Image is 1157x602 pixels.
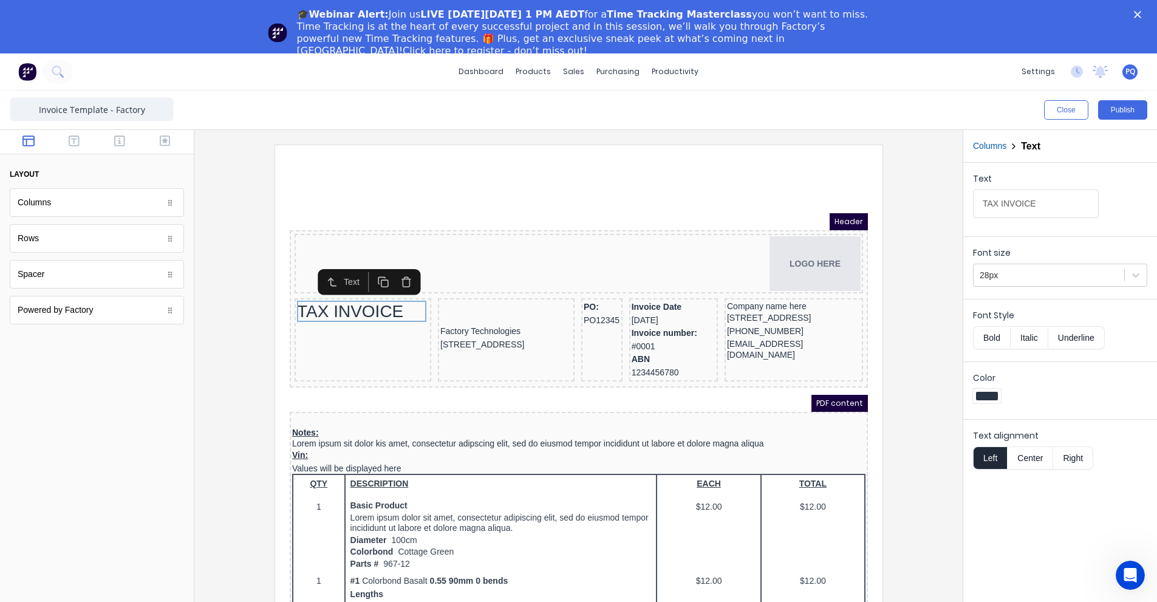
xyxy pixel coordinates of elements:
div: [PHONE_NUMBER] [437,165,571,179]
div: Vin:Values will be displayed here [2,290,576,314]
span: Header [540,53,578,70]
div: Company name here [437,141,571,152]
b: Time Tracking Masterclass [607,9,752,20]
div: PO:PO12345 [294,141,330,167]
img: Factory [18,63,36,81]
div: Notes:Lorem ipsum sit dolor kis amet, consectetur adipscing elit, sed do eiusmod tempor incididun... [2,267,576,290]
a: Click here to register - don’t miss out! [403,45,587,56]
div: Join us for a you won’t want to miss. Time Tracking is at the heart of every successful project a... [297,9,870,57]
input: Text [973,190,1099,218]
div: [EMAIL_ADDRESS][DOMAIN_NAME] [437,178,571,202]
label: Color [973,372,1147,384]
div: Close [1134,11,1146,18]
div: productivity [646,63,705,81]
label: Font Style [973,309,1147,321]
img: Profile image for Team [268,23,287,43]
button: Select parent [31,112,54,132]
button: Close [1044,100,1088,120]
div: Spacer [18,268,44,281]
div: [STREET_ADDRESS] [437,152,571,165]
h2: Text [1021,140,1040,152]
div: Powered by Factory [10,296,184,324]
a: dashboard [452,63,510,81]
button: Center [1007,446,1053,470]
div: Factory Technologies [151,165,282,179]
button: Delete [105,112,128,132]
iframe: Intercom live chat [1116,561,1145,590]
div: TAX INVOICE [7,141,139,162]
button: Italic [1010,326,1048,349]
div: Rows [10,224,184,253]
button: Columns [973,140,1006,152]
div: settings [1015,63,1061,81]
div: products [510,63,557,81]
span: PQ [1125,66,1135,77]
div: LOGO HERE [7,77,571,131]
div: sales [557,63,590,81]
button: layout [10,164,184,185]
div: Invoice Date[DATE] [342,141,426,167]
input: Enter template name here [10,97,174,121]
div: Text [54,116,76,129]
button: Duplicate [82,112,105,132]
div: [STREET_ADDRESS] [151,179,282,192]
label: Font size [973,247,1147,259]
div: layout [10,169,39,180]
div: Spacer [10,260,184,289]
div: Columns [18,196,51,209]
div: Columns [10,188,184,217]
div: Text [973,173,1099,190]
div: LOGO HERE [2,73,576,137]
div: Powered by Factory [18,304,94,316]
button: Publish [1098,100,1147,120]
b: LIVE [DATE][DATE] 1 PM AEDT [420,9,584,20]
span: PDF content [522,235,578,252]
div: Rows [18,232,39,245]
div: purchasing [590,63,646,81]
button: Underline [1048,326,1105,349]
div: ABN1234456780 [342,193,426,219]
b: 🎓Webinar Alert: [297,9,389,20]
button: Left [973,446,1007,470]
div: TAX INVOICEFactory Technologies[STREET_ADDRESS]PO:PO12345Invoice Date[DATE]Invoice number:#0001AB... [2,137,576,225]
label: Text alignment [973,429,1147,442]
div: Invoice number:#0001 [342,167,426,193]
button: Right [1053,446,1093,470]
button: Bold [973,326,1010,349]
